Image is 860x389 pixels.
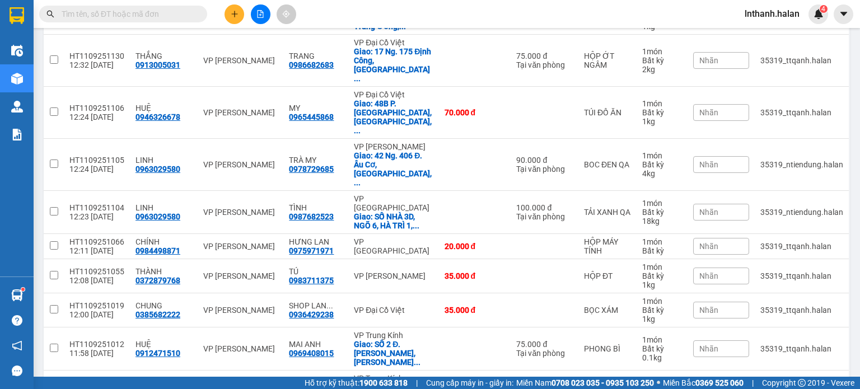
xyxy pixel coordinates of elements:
div: VP Trung Kính [354,374,433,383]
div: Bất kỳ [642,306,682,315]
div: VP [PERSON_NAME] [203,344,278,353]
div: Giao: Viện Huyết Học Trung Ương, 2QFQ+W8C, P. Phạm Văn Bạch, Yên Hoà, Cầu Giấy, Hà Nội 122000, Vi... [354,13,433,31]
div: VP [PERSON_NAME] [203,242,278,251]
div: 1 món [642,151,682,160]
span: Nhãn [699,271,718,280]
span: question-circle [12,315,22,326]
div: 0969408015 [289,349,334,358]
div: 0983711375 [289,276,334,285]
div: HT1109251130 [69,51,124,60]
strong: 1900 633 818 [359,378,408,387]
div: 4 kg [642,169,682,178]
img: logo-vxr [10,7,24,24]
span: copyright [798,379,806,387]
img: warehouse-icon [11,101,23,113]
div: 35.000 đ [445,271,506,280]
div: HỘP ỚT NGÂM [584,51,631,69]
div: CHÍNH [135,237,192,246]
div: Bất kỳ [642,344,682,353]
span: | [416,377,418,389]
div: 20.000 đ [445,242,506,251]
div: 35319_ntiendung.halan [760,160,843,169]
span: ... [326,301,333,310]
div: 12:11 [DATE] [69,246,124,255]
div: 1 món [642,335,682,344]
div: 0984498871 [135,246,180,255]
div: 18 kg [642,217,682,226]
div: HT1109251105 [69,156,124,165]
strong: 0708 023 035 - 0935 103 250 [551,378,654,387]
div: HỘP MÁY TÍNH [584,237,631,255]
div: VP Đại Cồ Việt [354,90,433,99]
div: VP [GEOGRAPHIC_DATA] [354,194,433,212]
div: 1 món [642,237,682,246]
span: Miền Nam [516,377,654,389]
div: Giao: SỐ NHÀ 3D, NGÕ 6, HÀ TRÌ 1, HÀ CẦU, HÀ ĐÔNG [354,212,433,230]
div: BỌC XÁM [584,306,631,315]
div: VP [PERSON_NAME] [203,160,278,169]
div: Giao: 17 Ng. 175 Định Công, Định Công, Hoàng Mai, Hà Nội, Việt Nam [354,47,433,83]
div: Bất kỳ [642,56,682,65]
div: TÚ [289,267,343,276]
div: 1 kg [642,280,682,289]
div: TRANG [289,51,343,60]
div: 0946326678 [135,113,180,121]
div: 75.000 đ [516,51,573,60]
div: 0913005031 [135,60,180,69]
img: icon-new-feature [814,9,824,19]
div: 1 món [642,199,682,208]
span: Nhãn [699,108,718,117]
div: Bất kỳ [642,271,682,280]
div: 35319_ttqanh.halan [760,306,843,315]
div: VP [PERSON_NAME] [203,271,278,280]
div: 0963029580 [135,165,180,174]
div: LINH [135,203,192,212]
div: HỘP ĐT [584,271,631,280]
div: 12:32 [DATE] [69,60,124,69]
sup: 1 [21,288,25,291]
div: Giao: SỐ 2 Đ. Lê Đức Thọ, Mai Dịch, Cầu Giấy, Hà Nội, Việt Nam [354,340,433,367]
div: HT1109251104 [69,203,124,212]
div: 0912471510 [135,349,180,358]
span: ... [354,178,361,187]
button: caret-down [834,4,853,24]
div: TRÀ MY [289,156,343,165]
div: SHOP LAN ANH [289,301,343,310]
span: Nhãn [699,306,718,315]
div: 0965445868 [289,113,334,121]
div: 0963029580 [135,212,180,221]
div: VP [PERSON_NAME] [203,108,278,117]
span: lnthanh.halan [736,7,808,21]
div: VP Trung Kính [354,331,433,340]
div: VP [PERSON_NAME] [203,56,278,65]
div: VP [PERSON_NAME] [354,142,433,151]
div: 1 kg [642,117,682,126]
div: 0.1 kg [642,353,682,362]
span: message [12,365,22,376]
div: Tại văn phòng [516,212,573,221]
div: 0987682523 [289,212,334,221]
div: THÀNH [135,267,192,276]
div: VP Đại Cồ Việt [354,306,433,315]
input: Tìm tên, số ĐT hoặc mã đơn [62,8,194,20]
span: Miền Bắc [663,377,744,389]
div: 35319_ttqanh.halan [760,108,843,117]
div: CHUNG [135,301,192,310]
div: TÌNH [289,203,343,212]
div: VP Đại Cồ Việt [354,38,433,47]
span: | [752,377,754,389]
div: HT1109251055 [69,267,124,276]
div: Tại văn phòng [516,349,573,358]
div: 0978729685 [289,165,334,174]
div: 0936429238 [289,310,334,319]
div: 12:24 [DATE] [69,113,124,121]
div: 1 món [642,297,682,306]
span: Cung cấp máy in - giấy in: [426,377,513,389]
span: file-add [256,10,264,18]
div: HUỆ [135,104,192,113]
div: 35.000 đ [445,306,506,315]
div: 1 món [642,47,682,56]
div: TẢI XANH QA [584,208,631,217]
div: LINH [135,156,192,165]
strong: 0369 525 060 [695,378,744,387]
